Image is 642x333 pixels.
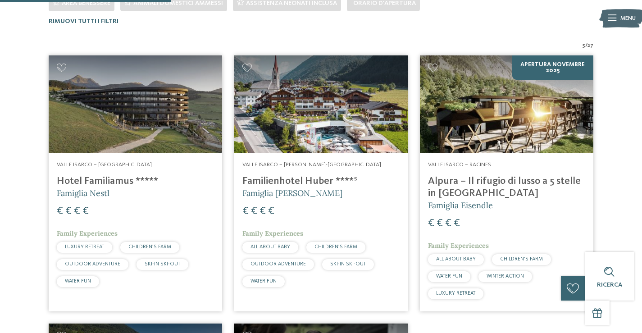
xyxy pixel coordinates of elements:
span: € [445,218,451,229]
span: WATER FUN [436,274,462,279]
img: Cercate un hotel per famiglie? Qui troverete solo i migliori! [420,55,593,153]
span: € [268,206,274,217]
span: Famiglia Eisendle [428,200,493,210]
span: WATER FUN [65,278,91,284]
h4: Familienhotel Huber ****ˢ [242,175,400,187]
span: OUTDOOR ADVENTURE [250,261,306,267]
span: WINTER ACTION [487,274,524,279]
span: CHILDREN’S FARM [128,244,171,250]
span: € [260,206,266,217]
span: Rimuovi tutti i filtri [49,18,118,24]
span: 27 [587,41,593,50]
span: 5 [583,41,585,50]
span: € [437,218,443,229]
span: € [242,206,249,217]
span: SKI-IN SKI-OUT [145,261,180,267]
span: ALL ABOUT BABY [436,256,476,262]
span: Famiglia [PERSON_NAME] [242,188,342,198]
span: € [57,206,63,217]
span: € [251,206,257,217]
span: Family Experiences [242,229,303,237]
span: LUXURY RETREAT [436,291,475,296]
span: CHILDREN’S FARM [500,256,543,262]
span: Ricerca [597,282,622,288]
span: Valle Isarco – Racines [428,162,491,168]
span: € [428,218,434,229]
span: Family Experiences [57,229,118,237]
span: LUXURY RETREAT [65,244,104,250]
h4: Alpura – Il rifugio di lusso a 5 stelle in [GEOGRAPHIC_DATA] [428,175,585,200]
span: WATER FUN [250,278,277,284]
span: / [585,41,587,50]
span: € [454,218,460,229]
img: Cercate un hotel per famiglie? Qui troverete solo i migliori! [234,55,408,153]
span: SKI-IN SKI-OUT [330,261,366,267]
span: OUTDOOR ADVENTURE [65,261,120,267]
span: Family Experiences [428,242,489,250]
span: € [74,206,80,217]
span: € [82,206,89,217]
a: Cercate un hotel per famiglie? Qui troverete solo i migliori! Valle Isarco – [GEOGRAPHIC_DATA] Ho... [49,55,222,311]
span: Famiglia Nestl [57,188,109,198]
span: ALL ABOUT BABY [250,244,290,250]
a: Cercate un hotel per famiglie? Qui troverete solo i migliori! Valle Isarco – [PERSON_NAME]-[GEOGR... [234,55,408,311]
a: Cercate un hotel per famiglie? Qui troverete solo i migliori! Apertura novembre 2025 Valle Isarco... [420,55,593,311]
span: € [65,206,72,217]
span: CHILDREN’S FARM [314,244,357,250]
img: Cercate un hotel per famiglie? Qui troverete solo i migliori! [49,55,222,153]
span: Valle Isarco – [PERSON_NAME]-[GEOGRAPHIC_DATA] [242,162,381,168]
span: Valle Isarco – [GEOGRAPHIC_DATA] [57,162,152,168]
